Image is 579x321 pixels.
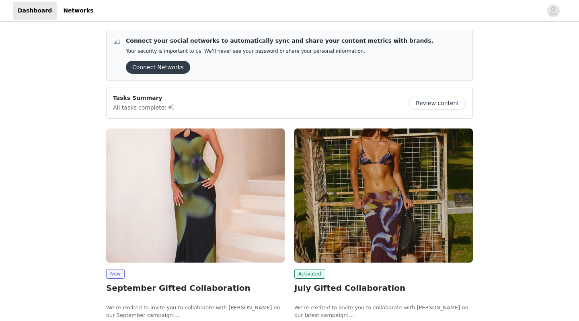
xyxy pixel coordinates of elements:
a: Networks [58,2,98,20]
div: avatar [549,4,557,17]
button: Connect Networks [126,61,190,74]
span: Activated [294,269,325,279]
p: Your security is important to us. We’ll never see your password or share your personal information. [126,48,433,54]
p: We’re excited to invite you to collaborate with [PERSON_NAME] on our September campaign! [106,304,285,319]
a: Dashboard [13,2,57,20]
img: Peppermayo AUS [294,128,473,263]
h2: September Gifted Collaboration [106,282,285,294]
p: Tasks Summary [113,94,175,102]
span: New [106,269,125,279]
img: Peppermayo AUS [106,128,285,263]
p: All tasks complete! [113,102,175,112]
p: Connect your social networks to automatically sync and share your content metrics with brands. [126,37,433,45]
button: Review content [409,97,466,110]
p: We’re excited to invite you to collaborate with [PERSON_NAME] on our latest campaign! [294,304,473,319]
h2: July Gifted Collaboration [294,282,473,294]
